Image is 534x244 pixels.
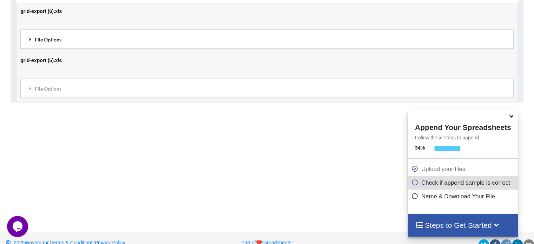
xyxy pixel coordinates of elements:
[408,134,518,141] p: Follow these steps to append
[411,192,516,201] p: Name & Download Your File
[17,53,517,102] td: grid-export (5).xls
[415,221,511,230] h4: Steps to Get Started
[22,81,512,96] div: File Options
[7,216,29,237] iframe: chat widget
[408,121,518,132] h4: Append Your Spreadsheets
[17,4,517,53] td: grid-export (6).xls
[411,165,516,173] p: Upload your files
[415,145,425,151] b: 34 %
[411,178,516,187] p: Check if append sample is correct
[22,32,512,47] div: File Options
